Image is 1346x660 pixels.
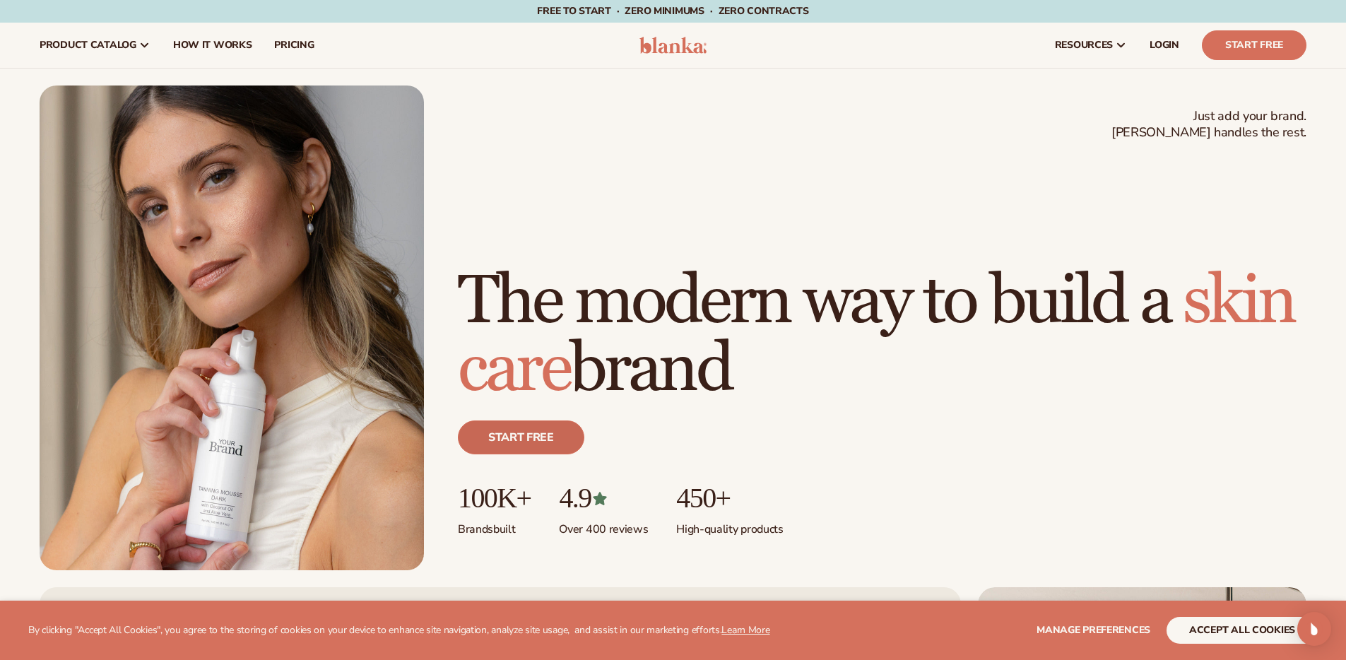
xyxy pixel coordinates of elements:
p: 450+ [676,483,783,514]
img: Female holding tanning mousse. [40,86,424,570]
p: Brands built [458,514,531,537]
a: Start free [458,420,584,454]
p: 4.9 [559,483,648,514]
span: resources [1055,40,1113,51]
div: Open Intercom Messenger [1297,612,1331,646]
button: accept all cookies [1167,617,1318,644]
span: skin care [458,260,1294,411]
span: LOGIN [1150,40,1179,51]
span: Manage preferences [1037,623,1150,637]
button: Manage preferences [1037,617,1150,644]
a: pricing [263,23,325,68]
a: resources [1044,23,1138,68]
span: Just add your brand. [PERSON_NAME] handles the rest. [1111,108,1306,141]
span: product catalog [40,40,136,51]
a: How It Works [162,23,264,68]
span: pricing [274,40,314,51]
p: High-quality products [676,514,783,537]
span: Free to start · ZERO minimums · ZERO contracts [537,4,808,18]
span: How It Works [173,40,252,51]
p: Over 400 reviews [559,514,648,537]
img: logo [639,37,707,54]
a: Learn More [721,623,769,637]
p: By clicking "Accept All Cookies", you agree to the storing of cookies on your device to enhance s... [28,625,770,637]
h1: The modern way to build a brand [458,268,1306,403]
a: LOGIN [1138,23,1191,68]
a: product catalog [28,23,162,68]
p: 100K+ [458,483,531,514]
a: Start Free [1202,30,1306,60]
